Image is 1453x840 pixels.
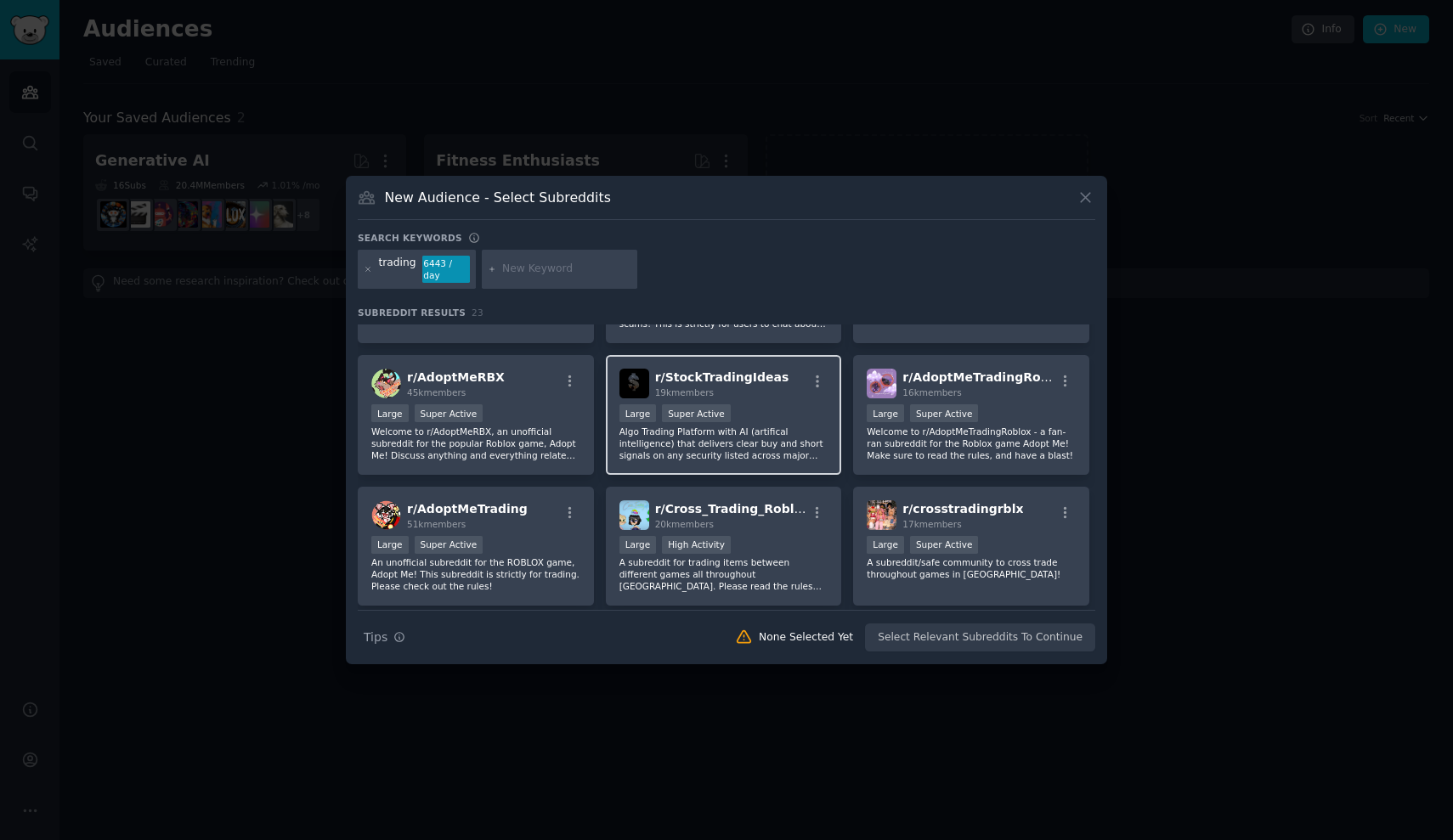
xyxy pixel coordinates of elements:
h3: Search keywords [358,232,462,244]
div: Large [619,404,657,422]
h3: New Audience - Select Subreddits [385,189,611,206]
div: Super Active [662,404,731,422]
img: AdoptMeTrading [371,500,401,530]
p: An unofficial subreddit for the ROBLOX game, Adopt Me! This subreddit is strictly for trading. Pl... [371,556,580,592]
input: New Keyword [502,262,631,277]
span: r/ AdoptMeTradingRoblox [902,370,1069,384]
img: AdoptMeRBX [371,369,401,398]
span: r/ StockTradingIdeas [655,370,789,384]
span: r/ AdoptMeRBX [407,370,505,384]
img: AdoptMeTradingRoblox [867,369,896,398]
span: Subreddit Results [358,307,466,319]
div: Large [371,536,409,554]
img: crosstradingrblx [867,500,896,530]
div: High Activity [662,536,731,554]
button: Tips [358,623,411,652]
span: 20k members [655,519,714,529]
p: A subreddit for trading items between different games all throughout [GEOGRAPHIC_DATA]. Please re... [619,556,828,592]
span: r/ crosstradingrblx [902,502,1023,516]
div: 6443 / day [422,256,470,283]
span: 17k members [902,519,961,529]
div: trading [379,256,416,283]
span: Tips [364,629,387,646]
img: Cross_Trading_Roblox [619,500,649,530]
div: Large [867,404,904,422]
p: A subreddit/safe community to cross trade throughout games in [GEOGRAPHIC_DATA]! [867,556,1076,580]
span: 51k members [407,519,466,529]
p: Welcome to r/AdoptMeRBX, an unofficial subreddit for the popular Roblox game, Adopt Me! Discuss a... [371,426,580,461]
p: Welcome to r/AdoptMeTradingRoblox - a fan-ran subreddit for the Roblox game Adopt Me! Make sure t... [867,426,1076,461]
span: 45k members [407,387,466,397]
span: 16k members [902,387,961,397]
div: Super Active [910,536,979,554]
p: Algo Trading Platform with AI (artifical intelligence) that delivers clear buy and short signals ... [619,426,828,461]
span: r/ AdoptMeTrading [407,502,528,516]
span: 23 [472,307,483,318]
div: Large [371,404,409,422]
div: Super Active [910,404,979,422]
span: r/ Cross_Trading_Roblox [655,502,811,516]
div: Large [619,536,657,554]
div: None Selected Yet [759,630,853,646]
div: Large [867,536,904,554]
div: Super Active [415,404,483,422]
span: 19k members [655,387,714,397]
div: Super Active [415,536,483,554]
img: StockTradingIdeas [619,369,649,398]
